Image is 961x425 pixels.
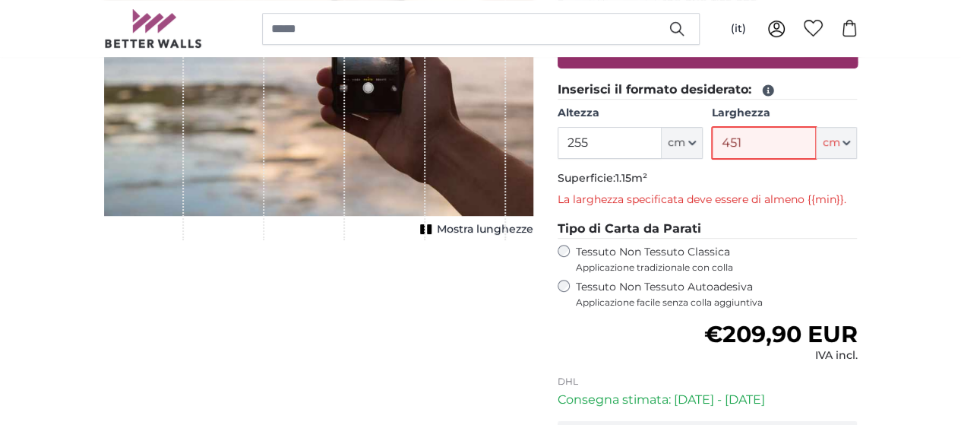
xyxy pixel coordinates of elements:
label: Altezza [558,106,703,121]
p: Consegna stimata: [DATE] - [DATE] [558,391,858,409]
legend: Inserisci il formato desiderato: [558,81,858,100]
label: Larghezza [712,106,857,121]
span: 1.15m² [615,171,647,185]
span: €209,90 EUR [703,320,857,348]
div: IVA incl. [703,348,857,363]
button: cm [662,127,703,159]
span: Applicazione facile senza colla aggiuntiva [576,297,858,309]
p: DHL [558,376,858,388]
span: Applicazione tradizionale con colla [576,262,858,274]
img: Betterwalls [104,9,203,48]
label: Tessuto Non Tessuto Autoadesiva [576,280,858,309]
span: cm [822,135,839,151]
legend: Tipo di Carta da Parati [558,220,858,239]
button: (it) [719,15,758,43]
label: Tessuto Non Tessuto Classica [576,245,858,274]
p: Superficie: [558,171,858,186]
span: cm [668,135,685,151]
p: La larghezza specificata deve essere di almeno {{min}}. [558,192,858,208]
button: cm [816,127,857,159]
